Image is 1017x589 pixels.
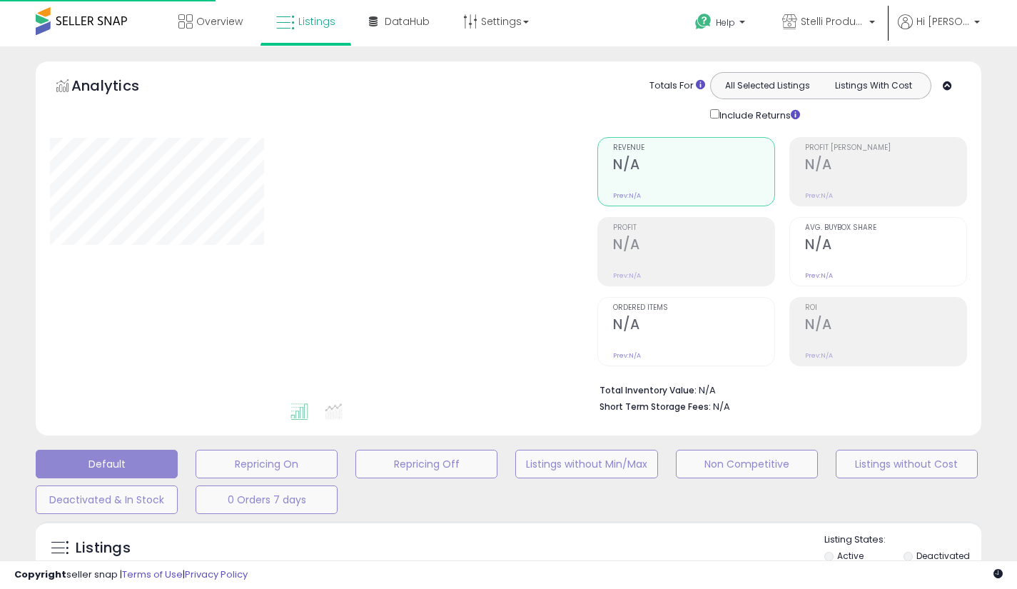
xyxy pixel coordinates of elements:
[649,79,705,93] div: Totals For
[613,236,774,256] h2: N/A
[713,400,730,413] span: N/A
[613,304,774,312] span: Ordered Items
[613,316,774,336] h2: N/A
[836,450,978,478] button: Listings without Cost
[613,191,641,200] small: Prev: N/A
[36,450,178,478] button: Default
[805,224,966,232] span: Avg. Buybox Share
[613,271,641,280] small: Prev: N/A
[801,14,865,29] span: Stelli Products US
[355,450,497,478] button: Repricing Off
[805,144,966,152] span: Profit [PERSON_NAME]
[14,568,66,581] strong: Copyright
[196,450,338,478] button: Repricing On
[613,351,641,360] small: Prev: N/A
[676,450,818,478] button: Non Competitive
[14,568,248,582] div: seller snap | |
[805,304,966,312] span: ROI
[599,384,697,396] b: Total Inventory Value:
[699,106,817,123] div: Include Returns
[613,144,774,152] span: Revenue
[805,351,833,360] small: Prev: N/A
[805,191,833,200] small: Prev: N/A
[714,76,821,95] button: All Selected Listings
[599,381,956,398] li: N/A
[515,450,657,478] button: Listings without Min/Max
[694,13,712,31] i: Get Help
[613,156,774,176] h2: N/A
[71,76,167,99] h5: Analytics
[684,2,759,46] a: Help
[805,236,966,256] h2: N/A
[613,224,774,232] span: Profit
[805,156,966,176] h2: N/A
[898,14,980,46] a: Hi [PERSON_NAME]
[385,14,430,29] span: DataHub
[298,14,335,29] span: Listings
[820,76,926,95] button: Listings With Cost
[196,485,338,514] button: 0 Orders 7 days
[716,16,735,29] span: Help
[805,271,833,280] small: Prev: N/A
[916,14,970,29] span: Hi [PERSON_NAME]
[805,316,966,336] h2: N/A
[36,485,178,514] button: Deactivated & In Stock
[196,14,243,29] span: Overview
[599,401,711,413] b: Short Term Storage Fees:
